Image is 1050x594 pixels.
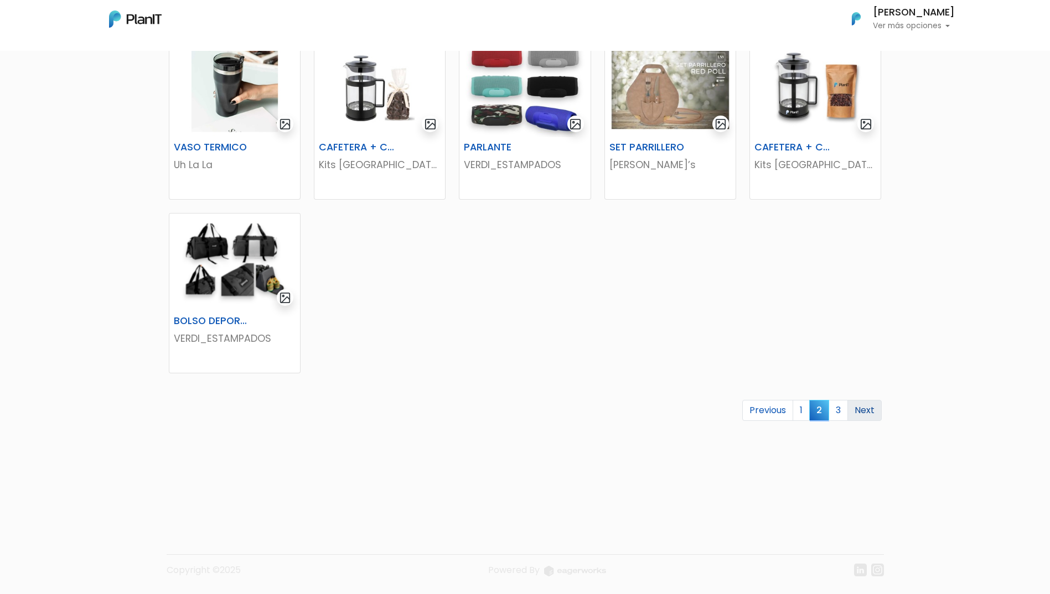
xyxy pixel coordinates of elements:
[604,39,736,200] a: gallery-light SET PARRILLERO [PERSON_NAME]’s
[854,564,867,576] img: linkedin-cc7d2dbb1a16aff8e18f147ffe980d30ddd5d9e01409788280e63c91fc390ff4.svg
[742,400,793,421] a: Previous
[715,118,727,131] img: gallery-light
[603,142,693,153] h6: SET PARRILLERO
[319,158,441,172] p: Kits [GEOGRAPHIC_DATA]
[109,11,162,28] img: PlanIt Logo
[312,142,402,153] h6: CAFETERA + CHOCOLATE
[169,39,301,200] a: gallery-light VASO TERMICO Uh La La
[569,118,582,131] img: gallery-light
[837,4,955,33] button: PlanIt Logo [PERSON_NAME] Ver más opciones
[809,400,829,420] span: 2
[279,291,292,304] img: gallery-light
[873,22,955,30] p: Ver más opciones
[424,118,437,131] img: gallery-light
[748,142,838,153] h6: CAFETERA + CAFÉ
[605,40,736,137] img: thumb_image__copia___copia___copia___copia___copia___copia___copia___copia___copia_-Photoroom__13...
[871,564,884,576] img: instagram-7ba2a2629254302ec2a9470e65da5de918c9f3c9a63008f8abed3140a32961bf.svg
[279,118,292,131] img: gallery-light
[749,39,881,200] a: gallery-light CAFETERA + CAFÉ Kits [GEOGRAPHIC_DATA]
[174,158,296,172] p: Uh La La
[57,11,159,32] div: ¿Necesitás ayuda?
[167,564,241,585] p: Copyright ©2025
[174,331,296,346] p: VERDI_ESTAMPADOS
[457,142,547,153] h6: PARLANTE
[314,39,446,200] a: gallery-light CAFETERA + CHOCOLATE Kits [GEOGRAPHIC_DATA]
[488,564,606,585] a: Powered By
[829,400,848,421] a: 3
[544,566,606,576] img: logo_eagerworks-044938b0bf012b96b195e05891a56339191180c2d98ce7df62ca656130a436fa.svg
[167,315,257,327] h6: BOLSO DEPORTIVO
[464,158,586,172] p: VERDI_ESTAMPADOS
[844,7,868,31] img: PlanIt Logo
[488,564,540,576] span: translation missing: es.layouts.footer.powered_by
[860,118,872,131] img: gallery-light
[754,158,876,172] p: Kits [GEOGRAPHIC_DATA]
[459,39,591,200] a: gallery-light PARLANTE VERDI_ESTAMPADOS
[167,142,257,153] h6: VASO TERMICO
[314,40,445,137] img: thumb_C14F583B-8ACB-4322-A191-B199E8EE9A61.jpeg
[847,400,882,421] a: Next
[459,40,590,137] img: thumb_2000___2000-Photoroom_-_2024-09-26T150532.072.jpg
[169,213,300,311] img: thumb_Captura_de_pantalla_2025-05-29_132914.png
[169,213,301,373] a: gallery-light BOLSO DEPORTIVO VERDI_ESTAMPADOS
[609,158,731,172] p: [PERSON_NAME]’s
[169,40,300,137] img: thumb_WhatsApp_Image_2023-04-20_at_11.36.09.jpg
[750,40,881,137] img: thumb_DA94E2CF-B819-43A9-ABEE-A867DEA1475D.jpeg
[873,8,955,18] h6: [PERSON_NAME]
[793,400,810,421] a: 1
